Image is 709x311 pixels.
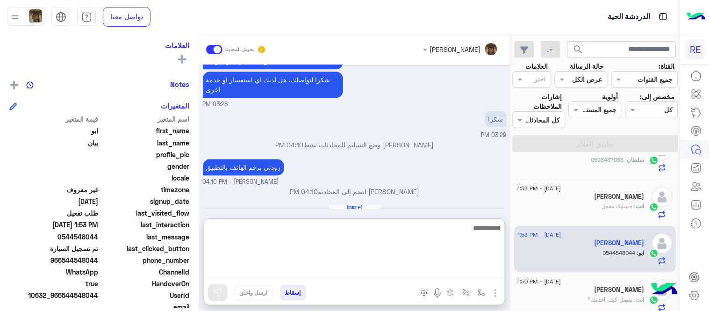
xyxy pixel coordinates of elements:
[9,196,99,206] span: 2025-08-07T11:38:15.435Z
[100,290,190,300] span: UserId
[570,61,604,71] label: حالة الرسالة
[56,12,66,22] img: tab
[462,289,470,297] img: Trigger scenario
[650,249,659,258] img: WhatsApp
[100,173,190,183] span: locale
[203,187,507,196] p: [PERSON_NAME] انضم إلى المحادثة
[602,92,618,101] label: أولوية
[9,267,99,277] span: 2
[100,138,190,148] span: last_name
[100,208,190,218] span: last_visited_flow
[513,135,678,152] button: تطبيق الفلاتر
[290,188,318,195] span: 04:10 PM
[100,255,190,265] span: phone_number
[9,208,99,218] span: طلب تفعيل
[100,185,190,195] span: timezone
[77,7,96,27] a: tab
[329,204,380,211] h6: [DATE]
[9,232,99,242] span: 0544548044
[9,220,99,230] span: 2025-09-14T10:53:32.147Z
[103,7,150,27] a: تواصل معنا
[100,196,190,206] span: signup_date
[518,277,561,286] span: [DATE] - 1:50 PM
[640,92,674,101] label: مخصص إلى:
[592,156,628,163] span: 0593437083
[650,203,659,212] img: WhatsApp
[100,161,190,171] span: gender
[9,185,99,195] span: غير معروف
[9,279,99,289] span: true
[458,285,474,300] button: Trigger scenario
[100,232,190,242] span: last_message
[595,239,645,247] h5: ابو بيان
[652,187,673,208] img: defaultAdmin.png
[602,203,637,210] span: حسابك مفعل
[280,285,306,301] button: إسقاط
[432,288,443,299] img: send voice note
[659,61,674,71] label: القناة:
[235,285,273,301] button: ارسل واغلق
[686,39,706,59] div: RE
[203,178,279,187] span: [PERSON_NAME] - 04:10 PM
[100,220,190,230] span: last_interaction
[595,286,645,294] h5: ابو إبراهيم
[100,244,190,253] span: last_clicked_button
[9,244,99,253] span: تم تسجيل السيارة
[535,74,548,86] div: اختر
[10,81,18,89] img: add
[203,159,284,175] p: 13/9/2025, 4:10 PM
[485,111,507,127] p: 13/9/2025, 3:29 PM
[525,61,548,71] label: العلامات
[9,161,99,171] span: null
[9,41,189,50] h6: العلامات
[9,173,99,183] span: null
[608,11,651,23] p: الدردشة الحية
[100,114,190,124] span: اسم المتغير
[275,141,303,149] span: 04:10 PM
[513,92,562,112] label: إشارات الملاحظات
[443,285,458,300] button: create order
[203,72,343,98] p: 13/9/2025, 3:28 PM
[213,288,222,297] img: send message
[9,11,21,23] img: profile
[9,114,99,124] span: قيمة المتغير
[628,156,645,163] span: سلطان
[9,126,99,136] span: ابو
[203,140,507,150] p: [PERSON_NAME] وضع التسليم للمحادثات نشط
[637,203,645,210] span: انت
[650,156,659,165] img: WhatsApp
[637,296,645,303] span: انت
[203,100,228,109] span: 03:28 PM
[421,289,428,297] img: make a call
[490,288,501,299] img: send attachment
[447,289,454,297] img: create order
[603,249,639,256] span: 0544548044
[588,296,637,303] span: تفضل كيف اخدمك؟
[650,296,659,305] img: WhatsApp
[687,7,706,27] img: Logo
[518,184,561,193] span: [DATE] - 1:53 PM
[170,80,189,88] h6: Notes
[652,233,673,254] img: defaultAdmin.png
[81,12,92,22] img: tab
[100,126,190,136] span: first_name
[9,255,99,265] span: 966544548044
[26,81,34,89] img: notes
[474,285,489,300] button: select flow
[478,289,485,297] img: select flow
[573,44,584,55] span: search
[9,290,99,300] span: 10632_966544548044
[595,193,645,201] h5: محمد ابوثنين
[161,101,189,110] h6: المتغيرات
[100,267,190,277] span: ChannelId
[100,150,190,159] span: profile_pic
[481,131,507,138] span: 03:29 PM
[100,279,190,289] span: HandoverOn
[224,46,255,53] small: تحويل المحادثة
[29,9,42,22] img: userImage
[639,249,645,256] span: ابو
[658,11,669,22] img: tab
[518,231,561,239] span: [DATE] - 1:53 PM
[648,274,681,306] img: hulul-logo.png
[567,41,590,61] button: search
